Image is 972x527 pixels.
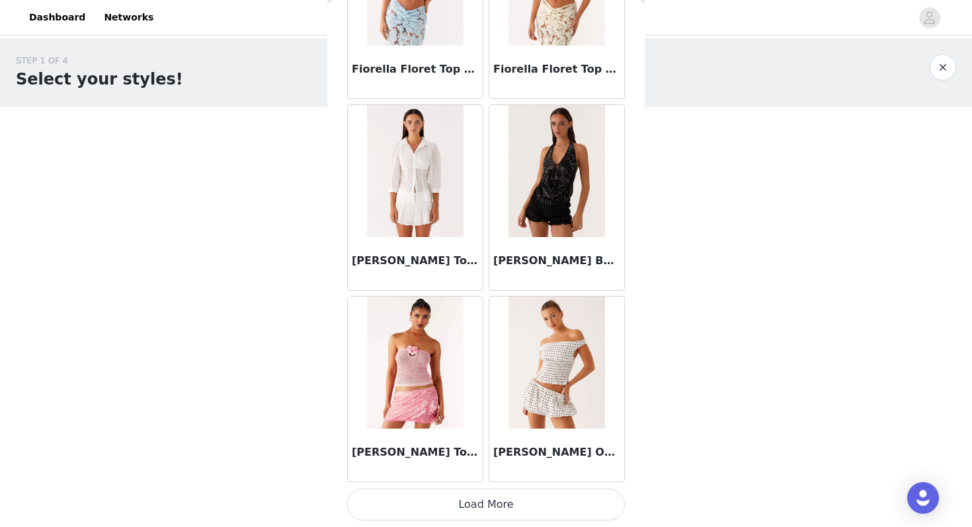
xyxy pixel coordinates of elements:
h3: Fiorella Floret Top - Blue [352,61,479,77]
h3: [PERSON_NAME] Off Shoulder Top - White Black Polka Dot [493,444,620,460]
img: Galia Crochet Top - Pink [367,297,463,429]
h3: [PERSON_NAME] Top - White [352,253,479,269]
a: Dashboard [21,3,93,32]
div: Open Intercom Messenger [907,482,939,514]
h1: Select your styles! [16,67,183,91]
div: STEP 1 OF 4 [16,54,183,67]
div: avatar [923,7,936,28]
h3: [PERSON_NAME] Top - Pink [352,444,479,460]
img: Heather Off Shoulder Top - White Black Polka Dot [508,297,604,429]
button: Load More [347,489,625,520]
img: Frida Broderie Top - White [367,105,463,237]
a: Networks [96,3,161,32]
h3: Fiorella Floret Top - Yellow [493,61,620,77]
img: Gail Beaded Cowl Halterneck Top - Black [508,105,604,237]
h3: [PERSON_NAME] Beaded Cowl Halterneck Top - Black [493,253,620,269]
